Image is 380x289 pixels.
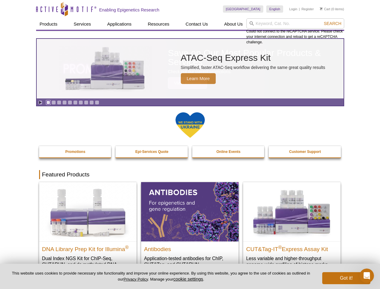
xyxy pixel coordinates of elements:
a: All Antibodies Antibodies Application-tested antibodies for ChIP, CUT&Tag, and CUT&RUN. [141,182,239,273]
strong: Customer Support [289,150,321,154]
article: ATAC-Seq Express Kit [37,39,344,98]
a: Go to slide 2 [51,100,56,105]
a: [GEOGRAPHIC_DATA] [223,5,264,13]
img: All Antibodies [141,182,239,241]
h2: CUT&Tag-IT Express Assay Kit [246,243,338,252]
sup: ® [278,244,282,250]
a: Privacy Policy [123,277,148,281]
a: Go to slide 6 [73,100,78,105]
span: Search [324,21,341,26]
a: Cart [320,7,330,11]
input: Keyword, Cat. No. [246,18,344,29]
a: Customer Support [269,146,341,157]
strong: Epi-Services Quote [135,150,168,154]
button: Search [322,21,343,26]
li: (0 items) [320,5,344,13]
a: Register [301,7,314,11]
img: Your Cart [320,7,323,10]
button: cookie settings [173,276,203,281]
h2: DNA Library Prep Kit for Illumina [42,243,134,252]
p: Application-tested antibodies for ChIP, CUT&Tag, and CUT&RUN. [144,255,236,268]
strong: Promotions [65,150,85,154]
img: We Stand With Ukraine [175,112,205,138]
a: Go to slide 9 [89,100,94,105]
a: Go to slide 1 [46,100,51,105]
a: CUT&Tag-IT® Express Assay Kit CUT&Tag-IT®Express Assay Kit Less variable and higher-throughput ge... [243,182,341,273]
iframe: Intercom live chat [360,269,374,283]
a: Go to slide 5 [68,100,72,105]
img: ATAC-Seq Express Kit [56,46,155,92]
p: Less variable and higher-throughput genome-wide profiling of histone marks​. [246,255,338,268]
a: Login [289,7,297,11]
span: Learn More [181,73,216,84]
h2: Featured Products [39,170,341,179]
button: Got it! [322,272,370,284]
a: Contact Us [182,18,212,30]
a: Toggle autoplay [38,100,42,105]
a: Epi-Services Quote [116,146,188,157]
sup: ® [125,244,129,250]
p: Simplified, faster ATAC-Seq workflow delivering the same great quality results [181,65,325,70]
a: DNA Library Prep Kit for Illumina DNA Library Prep Kit for Illumina® Dual Index NGS Kit for ChIP-... [39,182,137,279]
p: Dual Index NGS Kit for ChIP-Seq, CUT&RUN, and ds methylated DNA assays. [42,255,134,274]
div: Could not connect to the reCAPTCHA service. Please check your internet connection and reload to g... [246,18,344,45]
a: Go to slide 4 [62,100,67,105]
a: Services [70,18,95,30]
a: Online Events [192,146,265,157]
a: Promotions [39,146,112,157]
a: Go to slide 8 [84,100,88,105]
strong: Online Events [216,150,240,154]
a: Go to slide 3 [57,100,61,105]
a: English [266,5,283,13]
img: DNA Library Prep Kit for Illumina [39,182,137,241]
h2: Antibodies [144,243,236,252]
a: About Us [221,18,246,30]
a: Go to slide 7 [79,100,83,105]
a: Applications [103,18,135,30]
img: CUT&Tag-IT® Express Assay Kit [243,182,341,241]
h2: Enabling Epigenetics Research [99,7,159,13]
li: | [299,5,300,13]
a: ATAC-Seq Express Kit ATAC-Seq Express Kit Simplified, faster ATAC-Seq workflow delivering the sam... [37,39,344,98]
a: Resources [144,18,173,30]
a: Products [36,18,61,30]
h2: ATAC-Seq Express Kit [181,53,325,62]
a: Go to slide 10 [95,100,99,105]
p: This website uses cookies to provide necessary site functionality and improve your online experie... [10,271,312,282]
